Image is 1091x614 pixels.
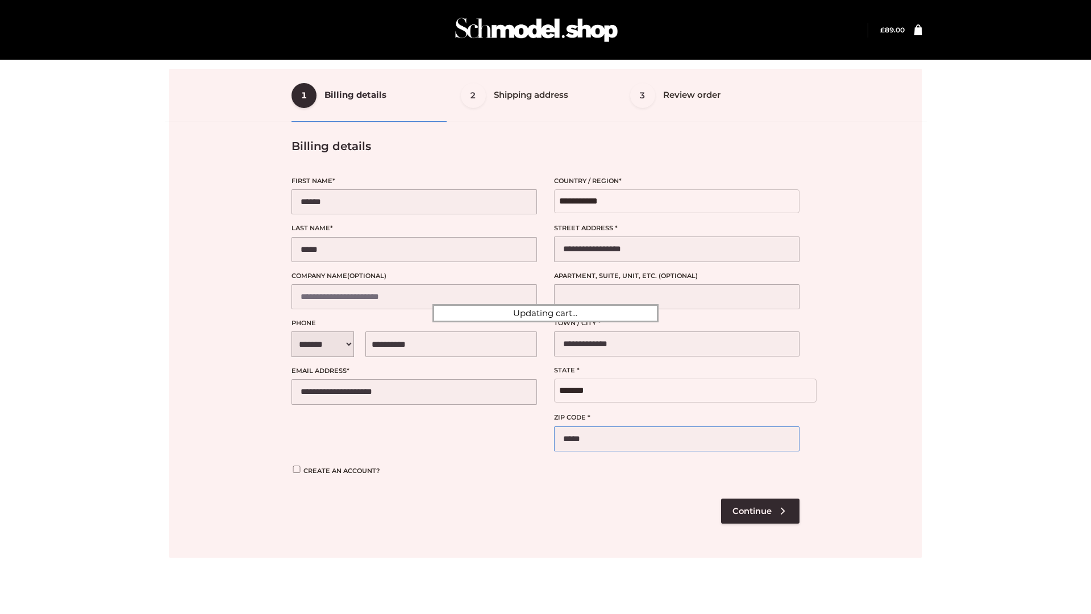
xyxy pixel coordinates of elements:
bdi: 89.00 [880,26,905,34]
img: Schmodel Admin 964 [451,7,622,52]
span: £ [880,26,885,34]
a: £89.00 [880,26,905,34]
div: Updating cart... [432,304,659,322]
